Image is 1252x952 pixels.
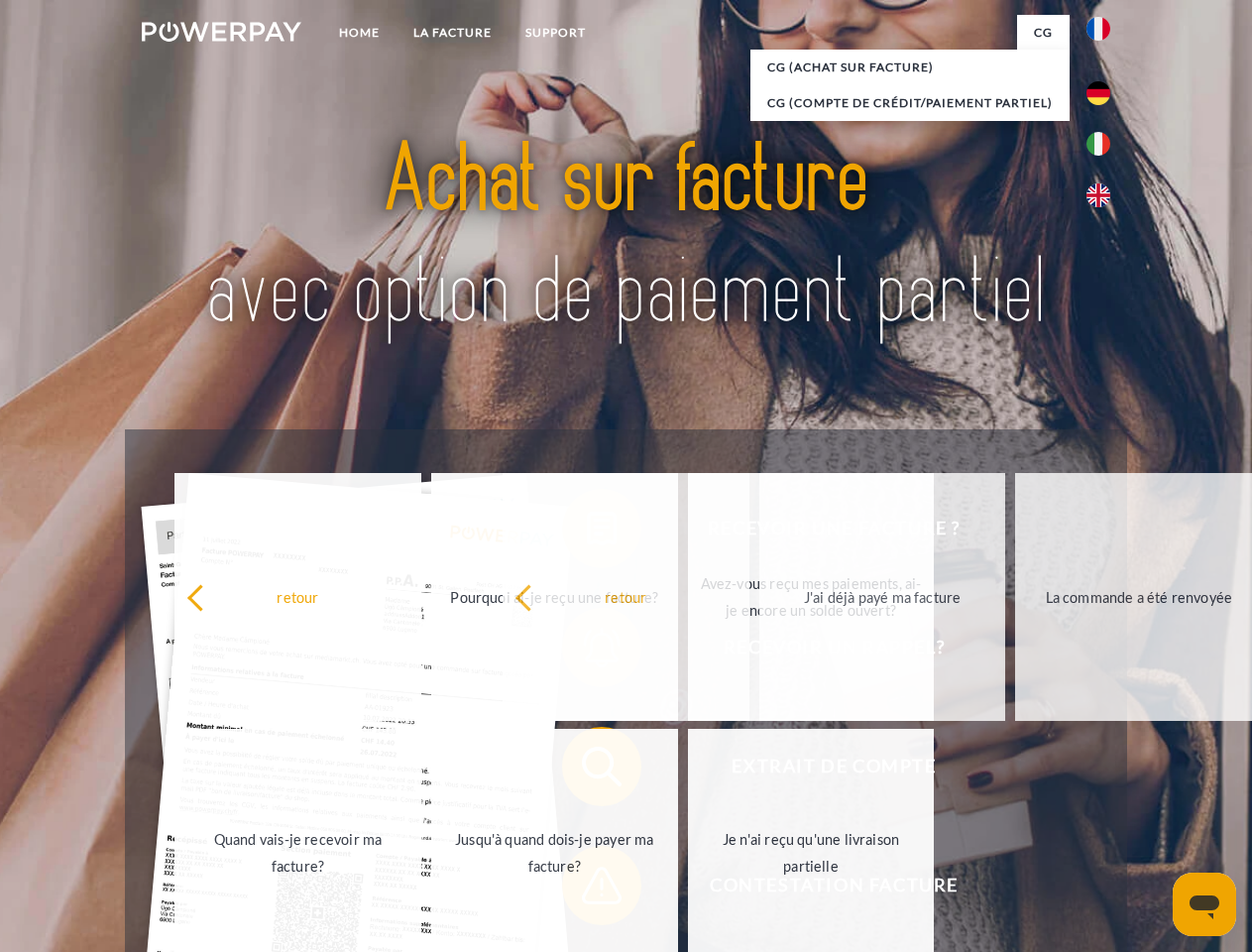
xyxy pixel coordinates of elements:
a: CG (achat sur facture) [750,50,1070,85]
img: logo-powerpay-white.svg [142,22,301,42]
img: en [1086,183,1110,207]
a: LA FACTURE [397,15,509,51]
a: CG [1017,15,1070,51]
div: J'ai déjà payé ma facture [771,583,994,610]
img: fr [1086,17,1110,41]
div: Je n'ai reçu qu'une livraison partielle [700,826,923,880]
a: CG (Compte de crédit/paiement partiel) [750,85,1070,121]
div: Quand vais-je recevoir ma facture? [186,826,409,880]
div: Pourquoi ai-je reçu une facture? [443,583,666,610]
div: retour [186,583,409,610]
img: title-powerpay_fr.svg [189,95,1063,380]
img: it [1086,132,1110,156]
iframe: Bouton de lancement de la fenêtre de messagerie [1173,873,1236,936]
a: Home [322,15,397,51]
div: La commande a été renvoyée [1027,583,1250,610]
img: de [1086,81,1110,105]
a: Support [509,15,603,51]
div: Jusqu'à quand dois-je payer ma facture? [443,826,666,880]
div: retour [514,583,738,610]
